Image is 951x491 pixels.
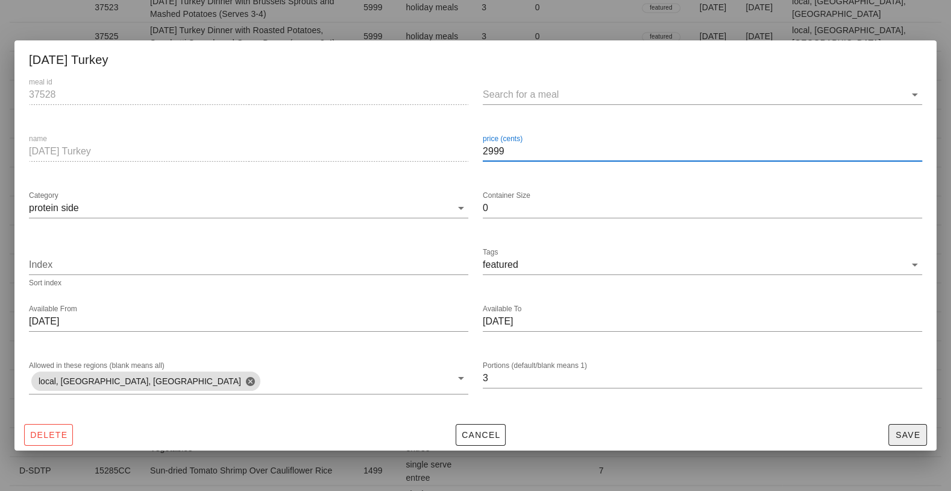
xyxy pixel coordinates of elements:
span: local, [GEOGRAPHIC_DATA], [GEOGRAPHIC_DATA] [39,372,253,391]
div: Sort index [29,279,468,287]
span: Save [894,430,921,440]
button: Close [245,376,256,387]
label: price (cents) [483,135,523,144]
label: Portions (default/blank means 1) [483,361,587,370]
button: Save [888,424,927,446]
button: Delete [24,424,73,446]
label: Container Size [483,191,530,200]
div: [DATE] Turkey [14,40,937,75]
div: featured [483,259,518,270]
label: name [29,135,47,144]
input: Search for a meal [483,85,903,104]
label: Tags [483,248,498,257]
button: Cancel [456,424,506,446]
label: meal id [29,78,52,87]
label: Category [29,191,58,200]
span: Delete [30,430,67,440]
label: Allowed in these regions (blank means all) [29,361,165,370]
label: Available To [483,305,521,314]
span: Cancel [461,430,501,440]
label: Available From [29,305,77,314]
